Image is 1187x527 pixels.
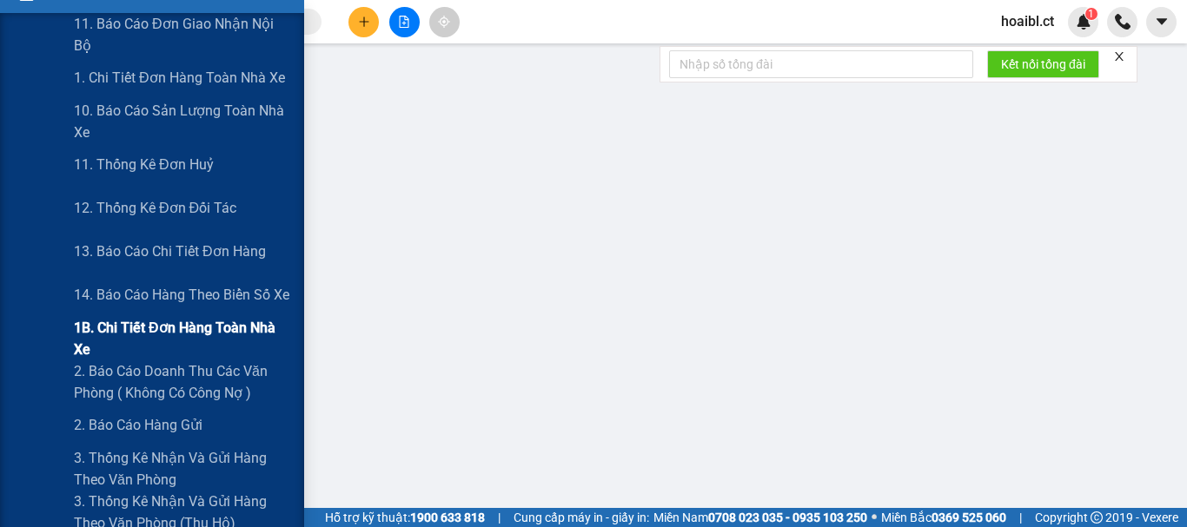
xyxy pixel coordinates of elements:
span: plus [358,16,370,28]
span: ⚪️ [872,514,877,521]
span: 1 [1088,8,1094,20]
span: Miền Nam [653,508,867,527]
span: 2. Báo cáo doanh thu các văn phòng ( không có công nợ ) [74,360,291,404]
span: Kết nối tổng đài [1001,55,1085,74]
img: icon-new-feature [1076,14,1091,30]
span: | [498,508,501,527]
span: | [1019,508,1022,527]
strong: 0708 023 035 - 0935 103 250 [708,511,867,524]
span: 1B. Chi tiết đơn hàng toàn nhà xe [74,317,291,360]
sup: 1 [1085,8,1097,20]
span: 3. Thống kê nhận và gửi hàng theo văn phòng [74,447,291,491]
span: copyright [1091,511,1103,524]
button: plus [348,7,379,37]
span: caret-down [1154,14,1170,30]
button: caret-down [1146,7,1177,37]
span: file-add [398,16,410,28]
span: 1. Chi tiết đơn hàng toàn nhà xe [74,67,285,89]
strong: 1900 633 818 [410,511,485,524]
span: 10. Báo cáo sản lượng toàn nhà xe [74,100,291,143]
button: file-add [389,7,420,37]
span: 14. Báo cáo hàng theo biển số xe [74,284,289,306]
input: Nhập số tổng đài [669,50,973,78]
span: aim [438,16,450,28]
button: Kết nối tổng đài [987,50,1099,78]
span: Cung cấp máy in - giấy in: [514,508,649,527]
button: aim [429,7,460,37]
img: phone-icon [1115,14,1131,30]
span: Hỗ trợ kỹ thuật: [325,508,485,527]
span: 12. Thống kê đơn đối tác [74,197,236,219]
span: Miền Bắc [881,508,1006,527]
span: hoaibl.ct [987,10,1068,32]
span: 13. Báo cáo chi tiết đơn hàng [74,240,266,262]
span: 11. Thống kê đơn huỷ [74,154,214,175]
span: 11. Báo cáo đơn giao nhận nội bộ [74,13,291,56]
strong: 0369 525 060 [932,511,1006,524]
span: close [1113,50,1125,63]
span: 2. Báo cáo hàng gửi [74,414,202,436]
